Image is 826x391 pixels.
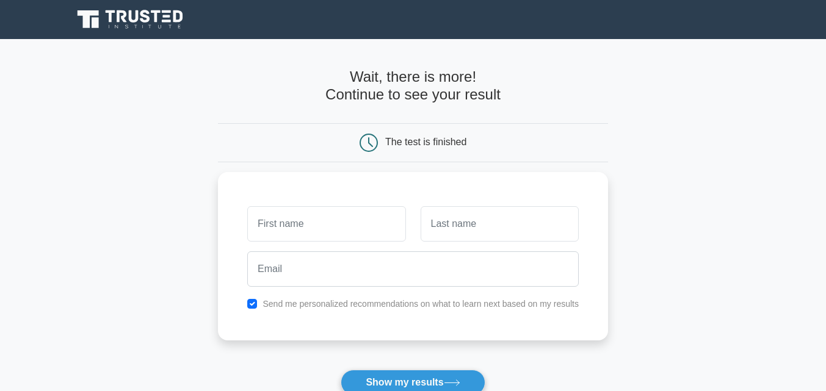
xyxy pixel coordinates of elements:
[263,299,579,309] label: Send me personalized recommendations on what to learn next based on my results
[247,251,579,287] input: Email
[421,206,579,242] input: Last name
[218,68,608,104] h4: Wait, there is more! Continue to see your result
[247,206,405,242] input: First name
[385,137,466,147] div: The test is finished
